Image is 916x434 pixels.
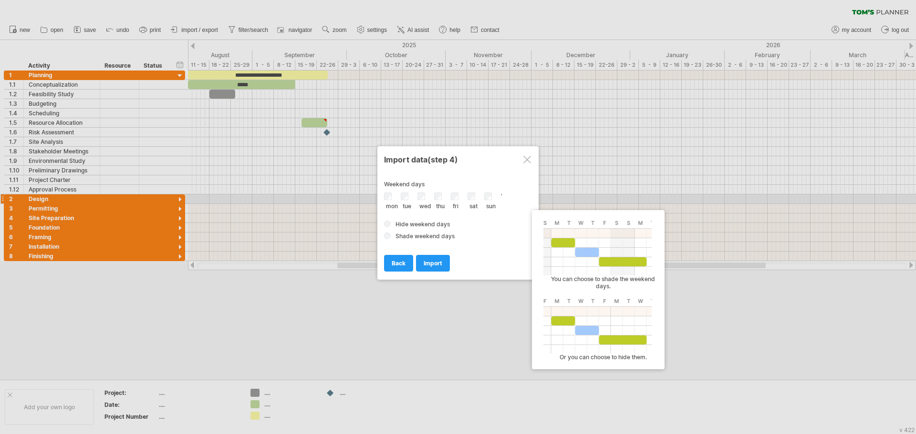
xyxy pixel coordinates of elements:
[396,232,455,240] span: Shade weekend days
[539,219,663,361] div: You can choose to shade the weekend days. Or you can choose to hide them.
[486,202,496,210] label: sun
[384,232,391,239] input: Shade weekend days
[427,155,458,164] span: (step 4)
[424,260,442,267] span: import
[386,202,398,210] label: mon
[384,181,425,188] span: Weekend days
[384,151,532,168] div: Import data
[384,255,413,272] a: back
[436,202,445,210] label: thu
[469,202,478,210] label: sat
[453,202,458,210] label: fri
[416,255,450,272] a: import
[396,221,450,228] span: Hide weekend days
[384,192,532,209] div: '
[392,260,406,267] span: back
[384,221,391,227] input: Hide weekend days
[403,202,411,210] label: tue
[419,202,431,210] label: wed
